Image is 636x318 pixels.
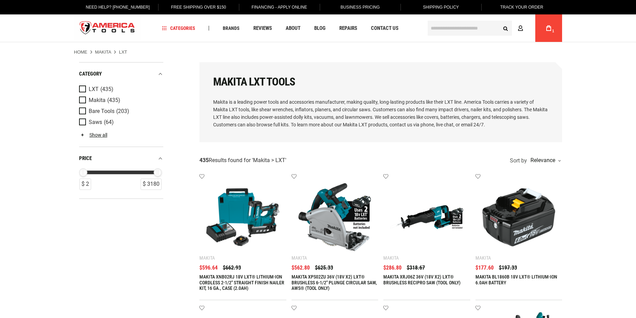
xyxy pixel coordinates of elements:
span: About [286,26,300,31]
a: MAKITA XRJ06Z 36V (18V X2) LXT® BRUSHLESS RECIPRO SAW (TOOL ONLY) [383,274,461,285]
a: Contact Us [368,24,402,33]
img: MAKITA XNB02RJ 18V LXT® LITHIUM-ION CORDLESS 2-1/2 [206,181,279,254]
img: MAKITA BL1860B 18V LXT® LITHIUM-ION 6.0AH BATTERY [482,181,556,254]
img: America Tools [74,15,141,41]
div: Results found for ' ' [199,157,286,164]
a: Saws (64) [79,118,162,126]
span: Reviews [253,26,272,31]
span: Categories [162,26,195,31]
a: Blog [311,24,329,33]
a: MAKITA BL1860B 18V LXT® LITHIUM-ION 6.0AH BATTERY [475,274,557,285]
a: store logo [74,15,141,41]
a: Show all [79,132,107,138]
a: Brands [220,24,243,33]
a: MAKITA XNB02RJ 18V LXT® LITHIUM-ION CORDLESS 2-1/2" STRAIGHT FINISH NAILER KIT, 16 GA., CASE (2.0AH) [199,274,284,291]
span: $197.33 [499,265,517,271]
span: Makita [89,97,106,103]
span: $662.93 [223,265,241,271]
a: Reviews [250,24,275,33]
a: Bare Tools (203) [79,107,162,115]
div: $ 3180 [141,179,162,190]
span: LXT [89,86,99,92]
span: (435) [100,87,113,92]
div: Makita [475,255,491,261]
div: Product Filters [79,62,163,199]
span: $318.67 [407,265,425,271]
span: Saws [89,119,102,125]
span: 1 [552,29,554,33]
span: Contact Us [371,26,398,31]
strong: LXT [119,49,127,55]
img: MAKITA XRJ06Z 36V (18V X2) LXT® BRUSHLESS RECIPRO SAW (TOOL ONLY) [390,181,463,254]
a: Makita (435) [79,96,162,104]
div: Makita [292,255,307,261]
div: price [79,154,163,163]
span: Repairs [339,26,357,31]
span: Bare Tools [89,108,114,114]
img: MAKITA XPS02ZU 36V (18V X2) LXT® BRUSHLESS 6-1/2 [298,181,372,254]
a: Makita [95,49,111,55]
span: $286.80 [383,265,402,271]
div: Makita [383,255,399,261]
a: Repairs [336,24,360,33]
p: Makita is a leading power tools and accessories manufacturer, making quality, long-lasting produc... [213,98,548,128]
a: LXT (435) [79,86,162,93]
button: Search [499,22,512,35]
span: (64) [104,120,114,125]
a: 1 [542,14,555,42]
span: $562.80 [292,265,310,271]
span: $177.60 [475,265,494,271]
a: About [283,24,304,33]
span: Blog [314,26,326,31]
span: (203) [116,109,129,114]
a: MAKITA XPS02ZU 36V (18V X2) LXT® BRUSHLESS 6-1/2" PLUNGE CIRCULAR SAW, AWS® (TOOL ONLY) [292,274,377,291]
span: $625.33 [315,265,333,271]
a: Home [74,49,87,55]
strong: 435 [199,157,209,163]
div: Makita [199,255,215,261]
span: Brands [223,26,240,31]
div: $ 2 [79,179,91,190]
div: category [79,69,163,79]
span: Shipping Policy [423,5,459,10]
span: (435) [107,98,120,103]
a: Categories [159,24,198,33]
span: Sort by [510,158,527,163]
div: Relevance [529,158,560,163]
span: Makita > LXT [253,157,285,163]
h1: Makita LXT Tools [213,76,548,88]
span: $596.64 [199,265,218,271]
